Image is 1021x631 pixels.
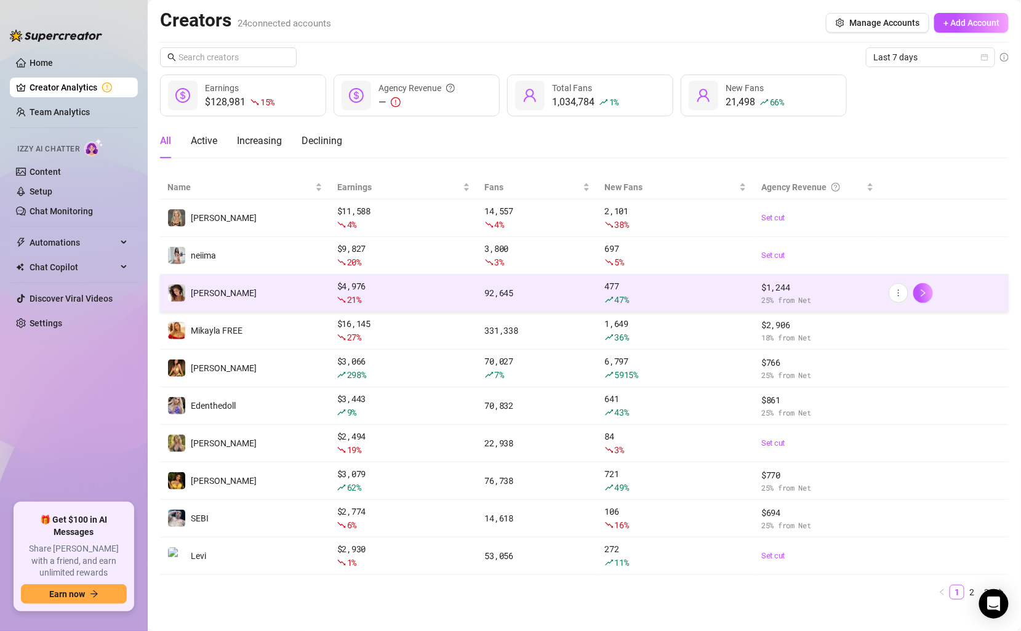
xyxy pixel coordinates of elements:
span: rise [599,98,608,107]
span: $ 861 [761,393,874,407]
span: [PERSON_NAME] [191,438,257,448]
span: + Add Account [943,18,999,28]
span: $ 694 [761,506,874,520]
span: 7 % [495,369,504,380]
span: rise [605,295,614,304]
span: rise [485,371,494,379]
span: fall [337,295,346,304]
span: 🎁 Get $100 in AI Messages [21,514,127,538]
div: 14,557 [485,204,590,231]
span: setting [836,18,844,27]
a: Setup [30,187,52,196]
div: $ 11,588 [337,204,470,231]
span: Last 7 days [873,48,988,66]
span: rise [337,371,346,379]
a: Set cut [761,437,874,449]
img: Levi [168,547,185,565]
span: rise [605,483,614,492]
a: 2 [965,585,979,599]
button: Manage Accounts [826,13,929,33]
a: Set cut [761,249,874,262]
span: Share [PERSON_NAME] with a friend, and earn unlimited rewards [21,543,127,579]
span: left [939,589,946,596]
button: right [913,283,933,303]
span: 5 % [615,256,624,268]
span: $ 1,244 [761,281,874,294]
span: 9 % [347,406,356,418]
span: $ 2,906 [761,318,874,332]
span: Chat Copilot [30,257,117,277]
span: Name [167,180,313,194]
span: dollar-circle [349,88,364,103]
span: rise [337,408,346,417]
span: rise [605,408,614,417]
span: $ 766 [761,356,874,369]
span: search [167,53,176,62]
div: $ 2,930 [337,542,470,569]
a: Discover Viral Videos [30,294,113,303]
span: 43 % [615,406,629,418]
button: + Add Account [934,13,1009,33]
span: right [998,589,1005,596]
div: 84 [605,430,747,457]
a: Chat Monitoring [30,206,93,216]
div: Open Intercom Messenger [979,589,1009,619]
span: 6 % [347,519,356,531]
img: Molly [168,472,185,489]
img: Elsa [168,209,185,227]
span: rise [605,371,614,379]
span: user [523,88,537,103]
img: Jess [168,435,185,452]
span: [PERSON_NAME] [191,288,257,298]
span: fall [337,446,346,454]
div: 2,101 [605,204,747,231]
img: SEBI [168,510,185,527]
span: 5915 % [615,369,639,380]
span: Fans [485,180,580,194]
span: Total Fans [552,83,592,93]
span: 25 % from Net [761,482,874,494]
div: Active [191,134,217,148]
div: 721 [605,467,747,494]
li: Next Page [994,585,1009,600]
img: logo-BBDzfeDw.svg [10,30,102,42]
span: calendar [981,54,988,61]
button: Earn nowarrow-right [21,584,127,604]
a: Team Analytics [30,107,90,117]
span: New Fans [726,83,764,93]
div: 272 [605,542,747,569]
span: 47 % [615,294,629,305]
div: 22,938 [485,436,590,450]
span: fall [485,220,494,229]
img: Mikayla FREE [168,322,185,339]
span: 21 % [347,294,361,305]
div: — [378,95,455,110]
span: thunderbolt [16,238,26,247]
span: 38 % [615,219,629,230]
img: AI Chatter [84,139,103,156]
a: 1 [950,585,964,599]
span: 62 % [347,481,361,493]
span: rise [605,333,614,342]
div: All [160,134,171,148]
span: fall [337,333,346,342]
span: Izzy AI Chatter [17,143,79,155]
div: $ 4,976 [337,279,470,307]
span: fall [605,521,614,529]
th: Fans [478,175,598,199]
span: $ 770 [761,468,874,482]
h2: Creators [160,9,331,32]
span: 25 % from Net [761,407,874,419]
span: 4 % [495,219,504,230]
span: SEBI [191,513,209,523]
span: 18 % from Net [761,332,874,344]
div: $ 16,145 [337,317,470,344]
span: Levi [191,551,206,561]
span: user [696,88,711,103]
img: Edenthedoll [168,397,185,414]
th: Earnings [330,175,478,199]
a: Content [30,167,61,177]
span: fall [337,258,346,267]
div: 6,797 [605,355,747,382]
